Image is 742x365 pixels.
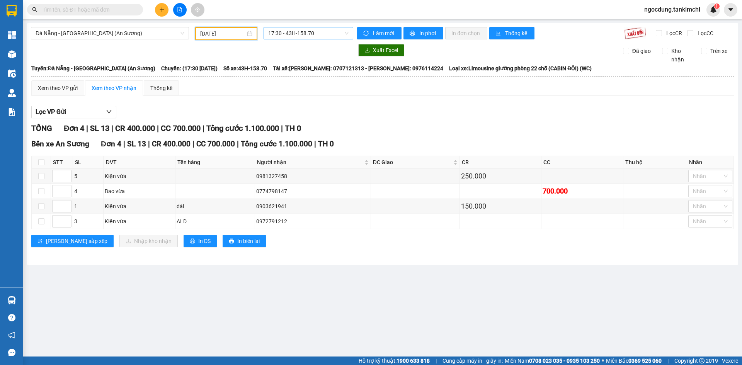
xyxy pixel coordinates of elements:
[8,108,16,116] img: solution-icon
[318,139,334,148] span: TH 0
[105,217,174,226] div: Kiện vừa
[74,187,102,195] div: 4
[223,235,266,247] button: printerIn biên lai
[123,139,125,148] span: |
[505,357,600,365] span: Miền Nam
[359,357,430,365] span: Hỗ trợ kỹ thuật:
[8,314,15,321] span: question-circle
[31,65,155,71] b: Tuyến: Đà Nẵng - [GEOGRAPHIC_DATA] (An Sương)
[206,124,279,133] span: Tổng cước 1.100.000
[489,27,534,39] button: bar-chartThống kê
[281,124,283,133] span: |
[689,158,732,166] div: Nhãn
[667,357,669,365] span: |
[436,357,437,365] span: |
[363,31,370,37] span: sync
[36,27,184,39] span: Đà Nẵng - Sài Gòn (An Sương)
[668,47,695,64] span: Kho nhận
[403,27,443,39] button: printerIn phơi
[419,29,437,37] span: In phơi
[51,156,73,169] th: STT
[628,358,662,364] strong: 0369 525 060
[460,156,542,169] th: CR
[74,217,102,226] div: 3
[111,124,113,133] span: |
[101,139,121,148] span: Đơn 4
[710,6,717,13] img: icon-new-feature
[198,237,211,245] span: In DS
[714,3,720,9] sup: 1
[195,7,200,12] span: aim
[256,217,369,226] div: 0972791212
[115,124,155,133] span: CR 400.000
[8,31,16,39] img: dashboard-icon
[37,238,43,244] span: sort-ascending
[663,29,683,37] span: Lọc CR
[8,50,16,58] img: warehouse-icon
[92,84,136,92] div: Xem theo VP nhận
[237,139,239,148] span: |
[196,139,235,148] span: CC 700.000
[505,29,528,37] span: Thống kê
[74,172,102,180] div: 5
[127,139,146,148] span: SL 13
[8,296,16,304] img: warehouse-icon
[461,201,540,212] div: 150.000
[191,3,204,17] button: aim
[449,64,592,73] span: Loại xe: Limousine giường phòng 22 chỗ (CABIN ĐÔI) (WC)
[105,202,174,211] div: Kiện vừa
[36,107,66,117] span: Lọc VP Gửi
[159,7,165,12] span: plus
[177,7,182,12] span: file-add
[529,358,600,364] strong: 0708 023 035 - 0935 103 250
[543,186,622,197] div: 700.000
[31,106,116,118] button: Lọc VP Gửi
[237,237,260,245] span: In biên lai
[602,359,604,362] span: ⚪️
[7,5,17,17] img: logo-vxr
[8,70,16,78] img: warehouse-icon
[148,139,150,148] span: |
[256,187,369,195] div: 0774798147
[442,357,503,365] span: Cung cấp máy in - giấy in:
[105,172,174,180] div: Kiện vừa
[699,358,705,363] span: copyright
[241,139,312,148] span: Tổng cước 1.100.000
[256,202,369,211] div: 0903621941
[155,3,168,17] button: plus
[606,357,662,365] span: Miền Bắc
[190,238,195,244] span: printer
[357,27,402,39] button: syncLàm mới
[32,7,37,12] span: search
[105,187,174,195] div: Bao vừa
[223,64,267,73] span: Số xe: 43H-158.70
[86,124,88,133] span: |
[273,64,443,73] span: Tài xế: [PERSON_NAME]: 0707121313 - [PERSON_NAME]: 0976114224
[410,31,416,37] span: printer
[177,202,254,211] div: dài
[152,139,191,148] span: CR 400.000
[31,235,114,247] button: sort-ascending[PERSON_NAME] sắp xếp
[257,158,363,166] span: Người nhận
[43,5,134,14] input: Tìm tên, số ĐT hoặc mã đơn
[727,6,734,13] span: caret-down
[541,156,623,169] th: CC
[461,171,540,182] div: 250.000
[373,29,395,37] span: Làm mới
[715,3,718,9] span: 1
[373,46,398,54] span: Xuất Excel
[364,48,370,54] span: download
[285,124,301,133] span: TH 0
[31,139,89,148] span: Bến xe An Sương
[192,139,194,148] span: |
[373,158,452,166] span: ĐC Giao
[150,84,172,92] div: Thống kê
[38,84,78,92] div: Xem theo VP gửi
[314,139,316,148] span: |
[256,172,369,180] div: 0981327458
[495,31,502,37] span: bar-chart
[8,89,16,97] img: warehouse-icon
[203,124,204,133] span: |
[200,29,245,38] input: 12/08/2025
[8,349,15,356] span: message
